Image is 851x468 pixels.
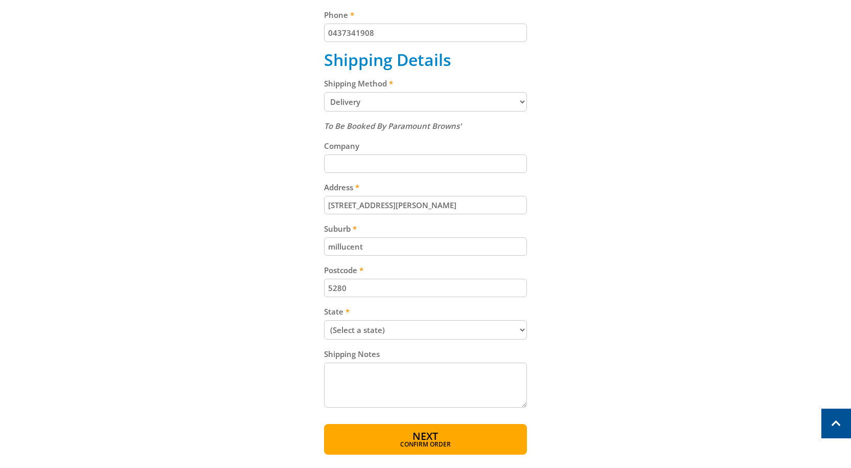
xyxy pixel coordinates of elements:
label: Shipping Method [324,77,527,90]
input: Please enter your telephone number. [324,24,527,42]
button: Next Confirm order [324,424,527,455]
span: Next [412,429,438,443]
label: Phone [324,9,527,21]
em: To Be Booked By Paramount Browns' [324,121,462,131]
h2: Shipping Details [324,50,527,70]
input: Please enter your postcode. [324,279,527,297]
label: Suburb [324,222,527,235]
label: Company [324,140,527,152]
label: State [324,305,527,318]
select: Please select a shipping method. [324,92,527,112]
span: Confirm order [346,441,505,448]
input: Please enter your suburb. [324,237,527,256]
select: Please select your state. [324,320,527,340]
label: Postcode [324,264,527,276]
label: Shipping Notes [324,348,527,360]
input: Please enter your address. [324,196,527,214]
label: Address [324,181,527,193]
